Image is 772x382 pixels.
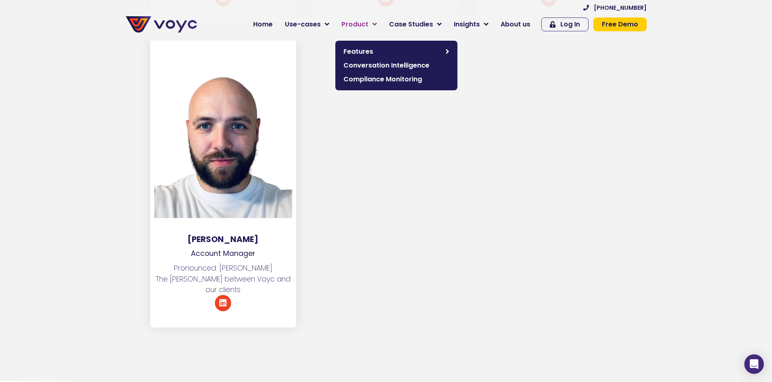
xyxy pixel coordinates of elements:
[383,16,448,33] a: Case Studies
[247,16,279,33] a: Home
[341,20,368,29] span: Product
[494,16,536,33] a: About us
[343,74,449,84] span: Compliance Monitoring
[501,20,530,29] span: About us
[541,17,588,31] a: Log In
[339,59,453,72] a: Conversation Intelligence
[448,16,494,33] a: Insights
[594,5,647,11] span: [PHONE_NUMBER]
[150,263,297,273] p: Pronounced: [PERSON_NAME]
[279,16,335,33] a: Use-cases
[583,5,647,11] a: [PHONE_NUMBER]
[593,17,647,31] a: Free Demo
[343,47,442,57] span: Features
[389,20,433,29] span: Case Studies
[150,234,297,244] h3: [PERSON_NAME]
[602,21,638,28] span: Free Demo
[343,61,449,70] span: Conversation Intelligence
[454,20,480,29] span: Insights
[339,72,453,86] a: Compliance Monitoring
[150,248,297,259] p: Account Manager
[126,16,197,33] img: voyc-full-logo
[253,20,273,29] span: Home
[560,21,580,28] span: Log In
[744,354,764,374] div: Open Intercom Messenger
[285,20,321,29] span: Use-cases
[335,16,383,33] a: Product
[150,274,297,295] p: The [PERSON_NAME] between Voyc and our clients
[339,45,453,59] a: Features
